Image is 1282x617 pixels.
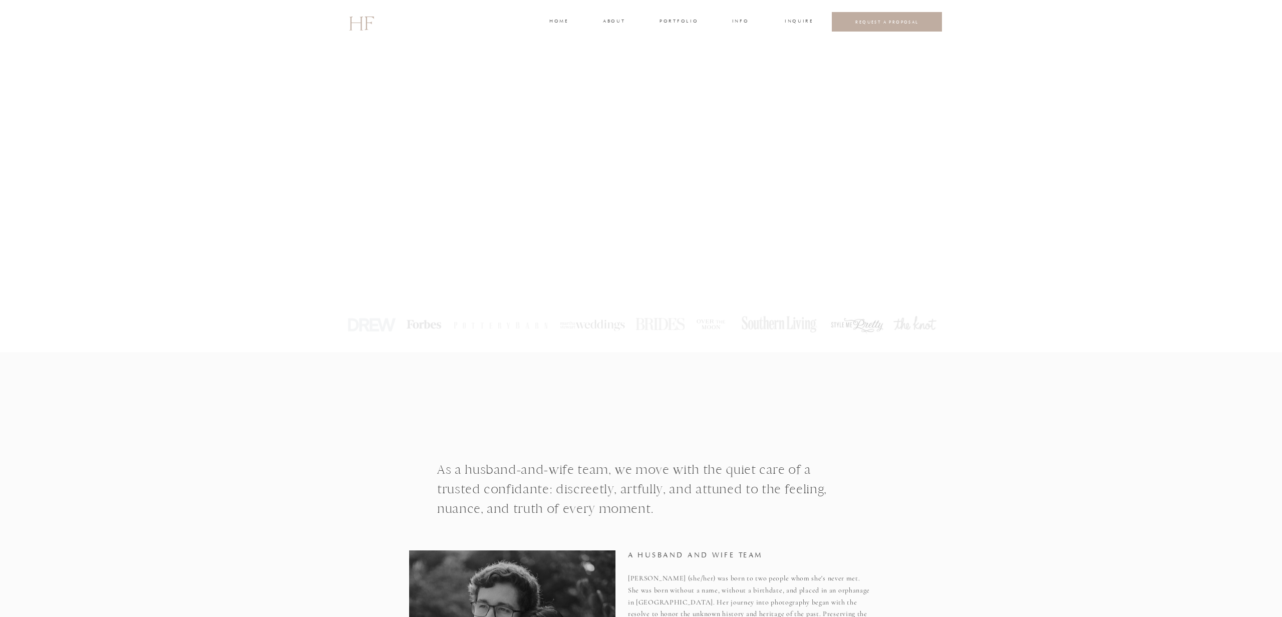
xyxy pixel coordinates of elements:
[785,18,812,27] a: INQUIRE
[437,460,845,536] h1: As a husband-and-wife team, we move with the quiet care of a trusted confidante: discreetly, artf...
[731,18,750,27] a: INFO
[549,18,568,27] a: home
[660,18,697,27] a: portfolio
[628,550,847,568] h1: A HUSBAND AND WIFE TEAM
[603,18,624,27] a: about
[349,8,374,37] a: HF
[840,19,934,25] a: REQUEST A PROPOSAL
